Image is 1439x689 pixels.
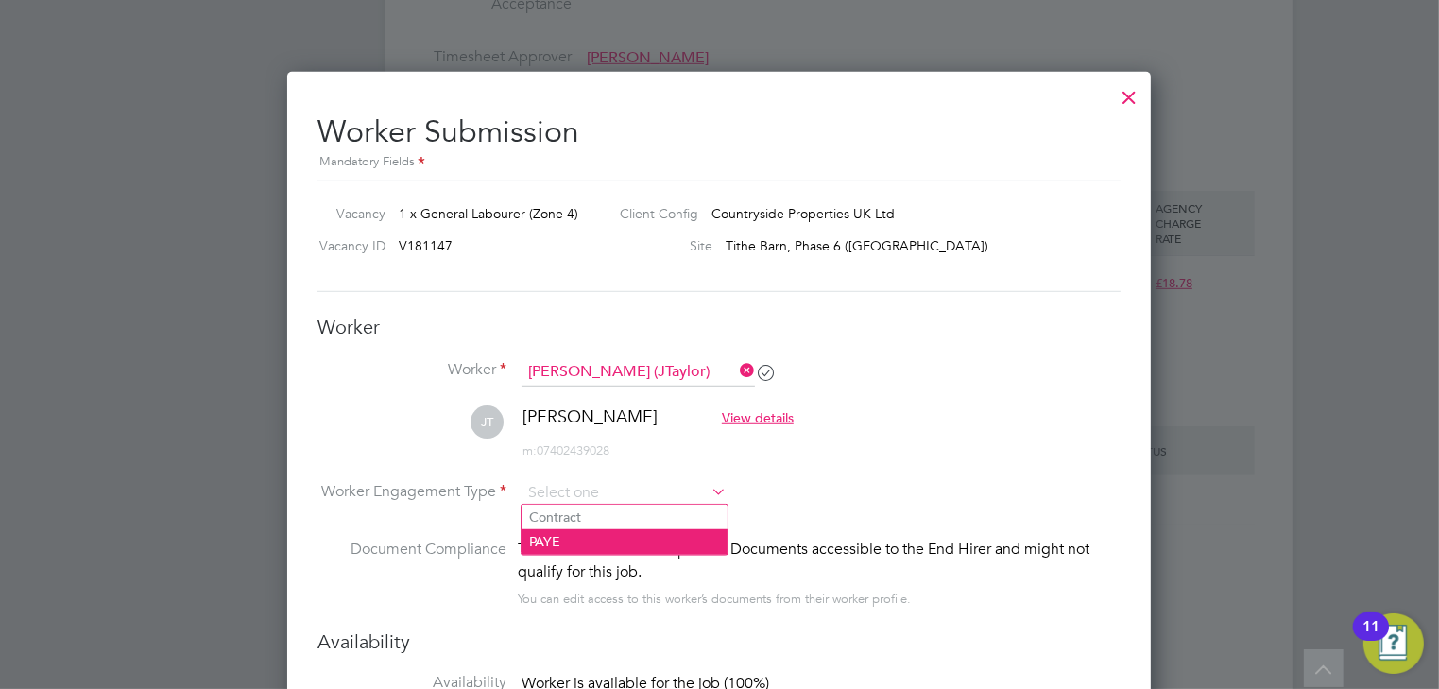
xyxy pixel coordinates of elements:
div: 11 [1362,627,1379,651]
label: Vacancy ID [310,237,385,254]
div: You can edit access to this worker’s documents from their worker profile. [518,588,911,611]
h3: Availability [317,629,1121,654]
label: Vacancy [310,205,385,222]
span: View details [722,409,794,426]
span: m: [522,442,537,458]
span: V181147 [399,237,453,254]
span: JT [471,405,504,439]
label: Client Config [605,205,698,222]
label: Worker [317,360,506,380]
span: Countryside Properties UK Ltd [711,205,895,222]
span: Tithe Barn, Phase 6 ([GEOGRAPHIC_DATA]) [726,237,988,254]
input: Search for... [522,358,755,387]
label: Worker Engagement Type [317,482,506,502]
span: 07402439028 [522,442,609,458]
li: PAYE [522,529,728,554]
li: Contract [522,505,728,529]
h3: Worker [317,315,1121,339]
label: Document Compliance [317,538,506,607]
span: [PERSON_NAME] [522,405,658,427]
button: Open Resource Center, 11 new notifications [1363,613,1424,674]
span: 1 x General Labourer (Zone 4) [399,205,578,222]
div: Mandatory Fields [317,152,1121,173]
label: Site [605,237,712,254]
input: Select one [522,479,727,508]
div: This worker has no Compliance Documents accessible to the End Hirer and might not qualify for thi... [518,538,1121,583]
h2: Worker Submission [317,98,1121,173]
